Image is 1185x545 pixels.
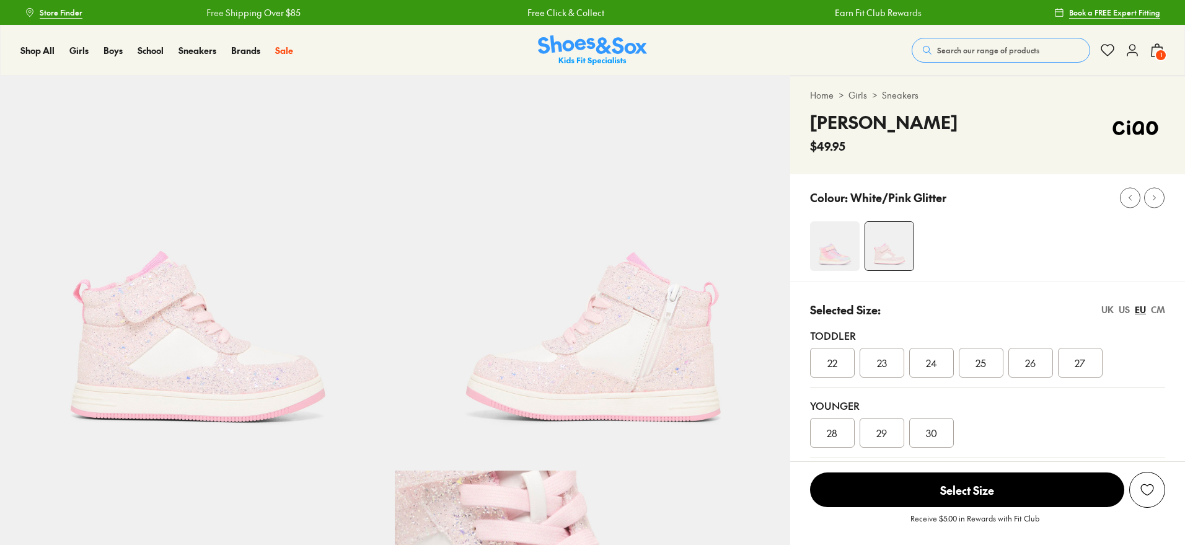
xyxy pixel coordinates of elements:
[1069,7,1160,18] span: Book a FREE Expert Fitting
[810,189,848,206] p: Colour:
[810,301,881,318] p: Selected Size:
[538,35,647,66] img: SNS_Logo_Responsive.svg
[810,89,1165,102] div: > >
[104,44,123,57] a: Boys
[395,76,790,471] img: 5-530757_1
[1129,472,1165,508] button: Add to Wishlist
[877,355,887,370] span: 23
[1135,303,1146,316] div: EU
[492,6,569,19] a: Free Click & Collect
[231,44,260,56] span: Brands
[810,398,1165,413] div: Younger
[20,44,55,57] a: Shop All
[231,44,260,57] a: Brands
[926,425,937,440] span: 30
[976,355,986,370] span: 25
[538,35,647,66] a: Shoes & Sox
[926,355,937,370] span: 24
[848,89,867,102] a: Girls
[1101,303,1114,316] div: UK
[1075,355,1085,370] span: 27
[1155,49,1167,61] span: 1
[865,222,914,270] img: 4-530756_1
[69,44,89,57] a: Girls
[1151,303,1165,316] div: CM
[827,355,837,370] span: 22
[275,44,293,57] a: Sale
[810,221,860,271] img: 4-530752_1
[178,44,216,57] a: Sneakers
[810,109,958,135] h4: [PERSON_NAME]
[882,89,918,102] a: Sneakers
[40,7,82,18] span: Store Finder
[810,138,845,154] span: $49.95
[1025,355,1036,370] span: 26
[1054,1,1160,24] a: Book a FREE Expert Fitting
[69,44,89,56] span: Girls
[810,89,834,102] a: Home
[810,472,1124,507] span: Select Size
[1150,37,1165,64] button: 1
[138,44,164,57] a: School
[810,472,1124,508] button: Select Size
[876,425,887,440] span: 29
[850,189,946,206] p: White/Pink Glitter
[1119,303,1130,316] div: US
[104,44,123,56] span: Boys
[171,6,265,19] a: Free Shipping Over $85
[178,44,216,56] span: Sneakers
[937,45,1039,56] span: Search our range of products
[138,44,164,56] span: School
[912,38,1090,63] button: Search our range of products
[827,425,837,440] span: 28
[910,513,1039,535] p: Receive $5.00 in Rewards with Fit Club
[800,6,886,19] a: Earn Fit Club Rewards
[25,1,82,24] a: Store Finder
[20,44,55,56] span: Shop All
[810,328,1165,343] div: Toddler
[275,44,293,56] span: Sale
[1106,109,1165,146] img: Vendor logo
